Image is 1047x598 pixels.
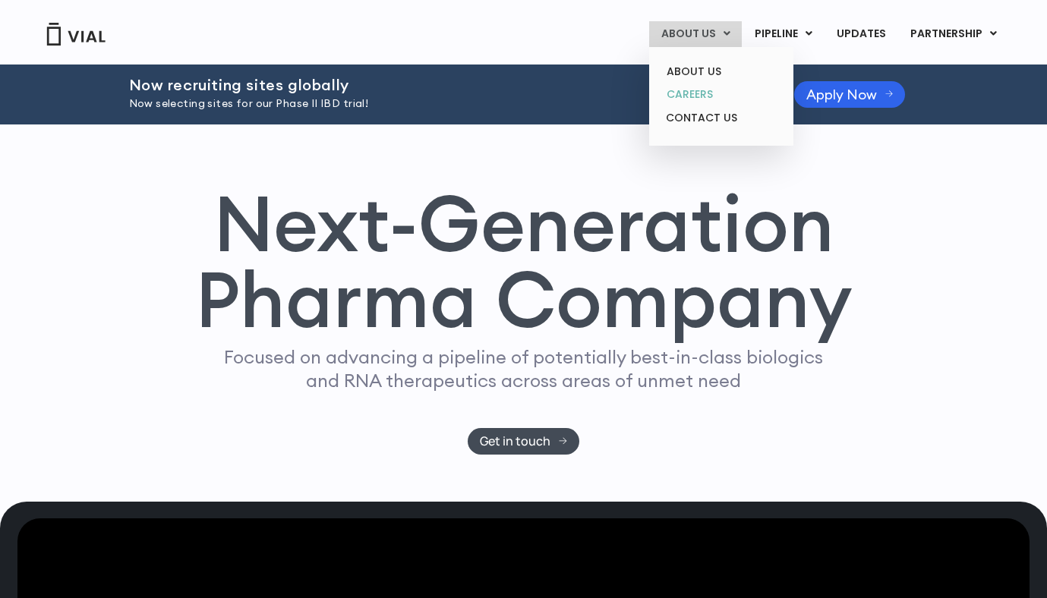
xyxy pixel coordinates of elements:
h1: Next-Generation Pharma Company [195,185,853,338]
a: PIPELINEMenu Toggle [743,21,824,47]
p: Focused on advancing a pipeline of potentially best-in-class biologics and RNA therapeutics acros... [218,345,830,392]
a: PARTNERSHIPMenu Toggle [898,21,1009,47]
p: Now selecting sites for our Phase II IBD trial! [129,96,756,112]
a: UPDATES [825,21,897,47]
a: CONTACT US [654,106,787,131]
a: Get in touch [468,428,579,455]
span: Apply Now [806,89,877,100]
h2: Now recruiting sites globally [129,77,756,93]
a: ABOUT US [654,60,787,83]
a: Apply Now [794,81,906,108]
a: ABOUT USMenu Toggle [649,21,742,47]
a: CAREERS [654,83,787,106]
img: Vial Logo [46,23,106,46]
span: Get in touch [480,436,550,447]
